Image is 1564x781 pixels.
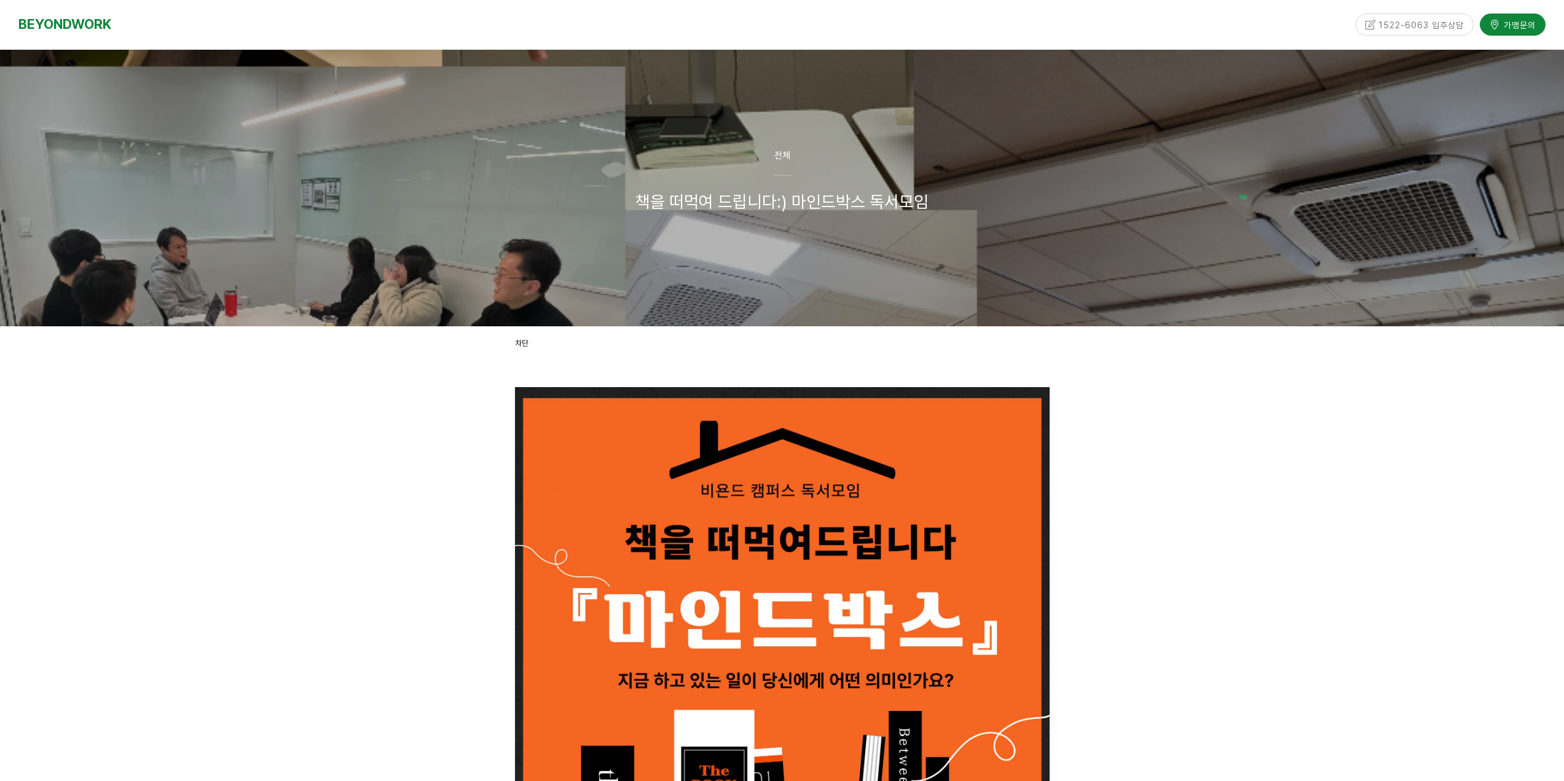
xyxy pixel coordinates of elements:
[18,13,111,36] a: BEYONDWORK
[515,339,529,348] a: 차단
[1480,14,1546,35] a: 가맹문의
[1500,19,1536,31] span: 가맹문의
[774,148,790,176] a: 전체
